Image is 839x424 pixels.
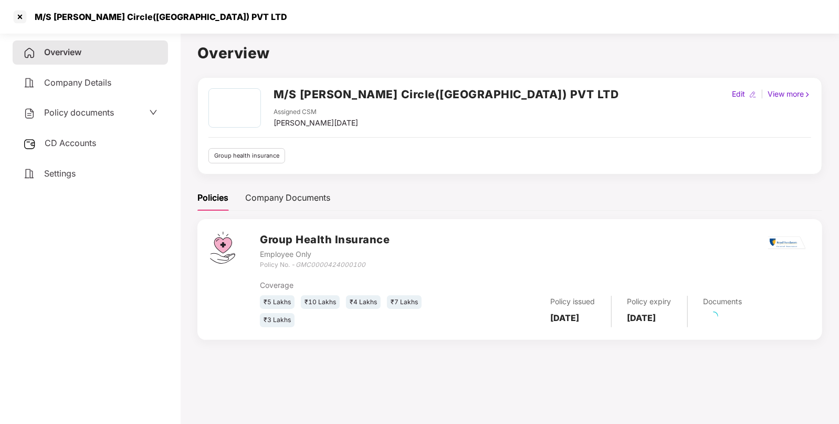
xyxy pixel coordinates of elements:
div: Group health insurance [208,148,285,163]
img: svg+xml;base64,PHN2ZyB4bWxucz0iaHR0cDovL3d3dy53My5vcmcvMjAwMC9zdmciIHdpZHRoPSIyNCIgaGVpZ2h0PSIyNC... [23,77,36,89]
img: svg+xml;base64,PHN2ZyB4bWxucz0iaHR0cDovL3d3dy53My5vcmcvMjAwMC9zdmciIHdpZHRoPSIyNCIgaGVpZ2h0PSIyNC... [23,107,36,120]
div: | [759,88,765,100]
div: ₹7 Lakhs [387,295,422,309]
i: GMC0000424000100 [296,261,365,268]
div: ₹10 Lakhs [301,295,340,309]
img: rightIcon [804,91,811,98]
div: Policy expiry [627,296,672,307]
div: [PERSON_NAME][DATE] [274,117,358,129]
div: M/S [PERSON_NAME] Circle([GEOGRAPHIC_DATA]) PVT LTD [28,12,287,22]
span: Settings [44,168,76,179]
div: Coverage [260,280,443,291]
div: ₹3 Lakhs [260,313,295,327]
div: Documents [704,296,742,307]
h2: M/S [PERSON_NAME] Circle([GEOGRAPHIC_DATA]) PVT LTD [274,86,619,103]
img: svg+xml;base64,PHN2ZyB4bWxucz0iaHR0cDovL3d3dy53My5vcmcvMjAwMC9zdmciIHdpZHRoPSIyNCIgaGVpZ2h0PSIyNC... [23,168,36,180]
div: View more [765,88,813,100]
div: Policies [197,191,228,204]
span: Overview [44,47,81,57]
div: ₹5 Lakhs [260,295,295,309]
img: svg+xml;base64,PHN2ZyB4bWxucz0iaHR0cDovL3d3dy53My5vcmcvMjAwMC9zdmciIHdpZHRoPSI0Ny43MTQiIGhlaWdodD... [210,232,235,264]
b: [DATE] [627,313,656,323]
span: down [149,108,158,117]
div: ₹4 Lakhs [346,295,381,309]
span: Policy documents [44,107,114,118]
div: Assigned CSM [274,107,358,117]
h3: Group Health Insurance [260,232,390,248]
div: Employee Only [260,249,390,260]
span: Company Details [44,77,111,88]
span: loading [709,312,718,321]
img: editIcon [749,91,757,98]
h1: Overview [197,42,822,65]
img: svg+xml;base64,PHN2ZyB3aWR0aD0iMjUiIGhlaWdodD0iMjQiIHZpZXdCb3g9IjAgMCAyNSAyNCIgZmlsbD0ibm9uZSIgeG... [23,138,36,150]
img: rsi.png [768,236,806,250]
img: svg+xml;base64,PHN2ZyB4bWxucz0iaHR0cDovL3d3dy53My5vcmcvMjAwMC9zdmciIHdpZHRoPSIyNCIgaGVpZ2h0PSIyNC... [23,47,36,59]
b: [DATE] [551,313,580,323]
div: Company Documents [245,191,330,204]
div: Policy issued [551,296,595,307]
div: Edit [730,88,747,100]
div: Policy No. - [260,260,390,270]
span: CD Accounts [45,138,96,148]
